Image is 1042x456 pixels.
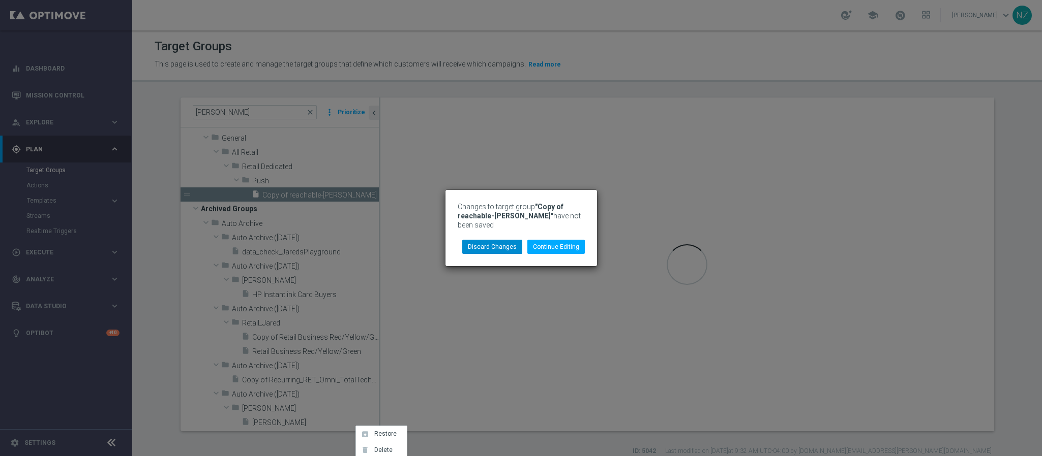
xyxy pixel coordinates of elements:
[458,202,585,230] p: Changes to target group have not been saved
[361,430,369,438] i: unarchive
[371,430,397,437] span: Restore
[462,240,522,254] button: Discard Changes
[458,203,563,220] b: "Copy of reachable-[PERSON_NAME]"
[527,240,585,254] button: Continue Editing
